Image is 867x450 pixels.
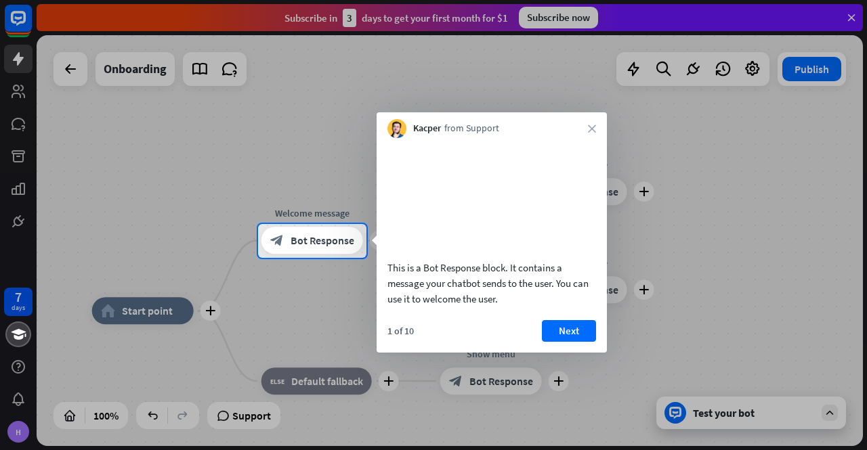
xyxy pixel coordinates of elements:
i: block_bot_response [270,234,284,248]
span: from Support [444,122,499,135]
div: This is a Bot Response block. It contains a message your chatbot sends to the user. You can use i... [387,260,596,307]
i: close [588,125,596,133]
button: Open LiveChat chat widget [11,5,51,46]
div: 1 of 10 [387,325,414,337]
span: Bot Response [291,234,354,248]
span: Kacper [413,122,441,135]
button: Next [542,320,596,342]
